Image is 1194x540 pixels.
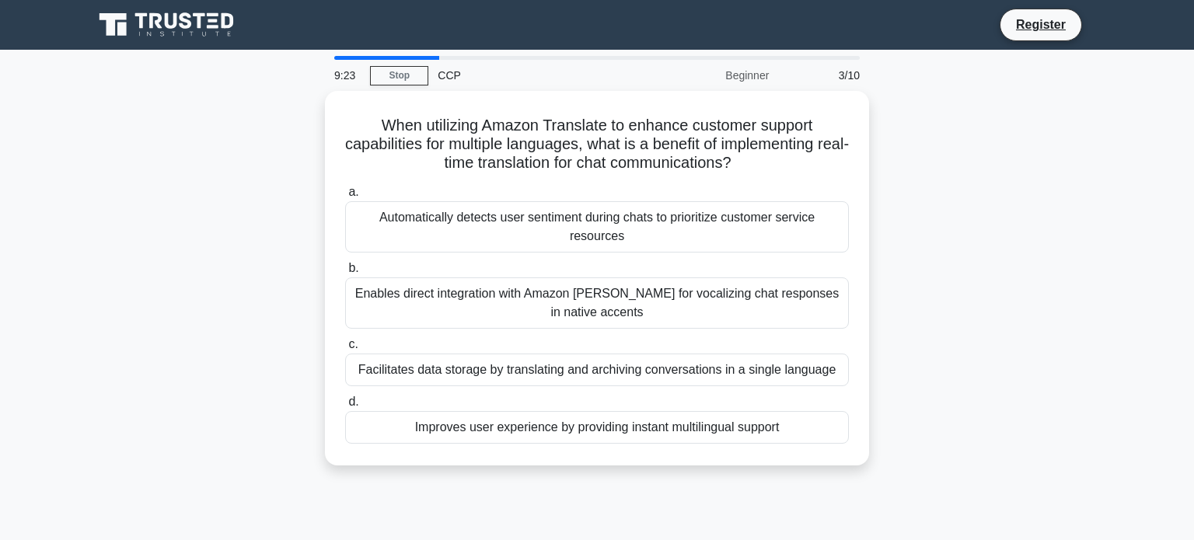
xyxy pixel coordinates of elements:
[778,60,869,91] div: 3/10
[642,60,778,91] div: Beginner
[345,354,849,386] div: Facilitates data storage by translating and archiving conversations in a single language
[345,277,849,329] div: Enables direct integration with Amazon [PERSON_NAME] for vocalizing chat responses in native accents
[348,395,358,408] span: d.
[348,337,358,350] span: c.
[1007,15,1075,34] a: Register
[325,60,370,91] div: 9:23
[348,261,358,274] span: b.
[345,411,849,444] div: Improves user experience by providing instant multilingual support
[344,116,850,173] h5: When utilizing Amazon Translate to enhance customer support capabilities for multiple languages, ...
[428,60,642,91] div: CCP
[348,185,358,198] span: a.
[370,66,428,85] a: Stop
[345,201,849,253] div: Automatically detects user sentiment during chats to prioritize customer service resources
